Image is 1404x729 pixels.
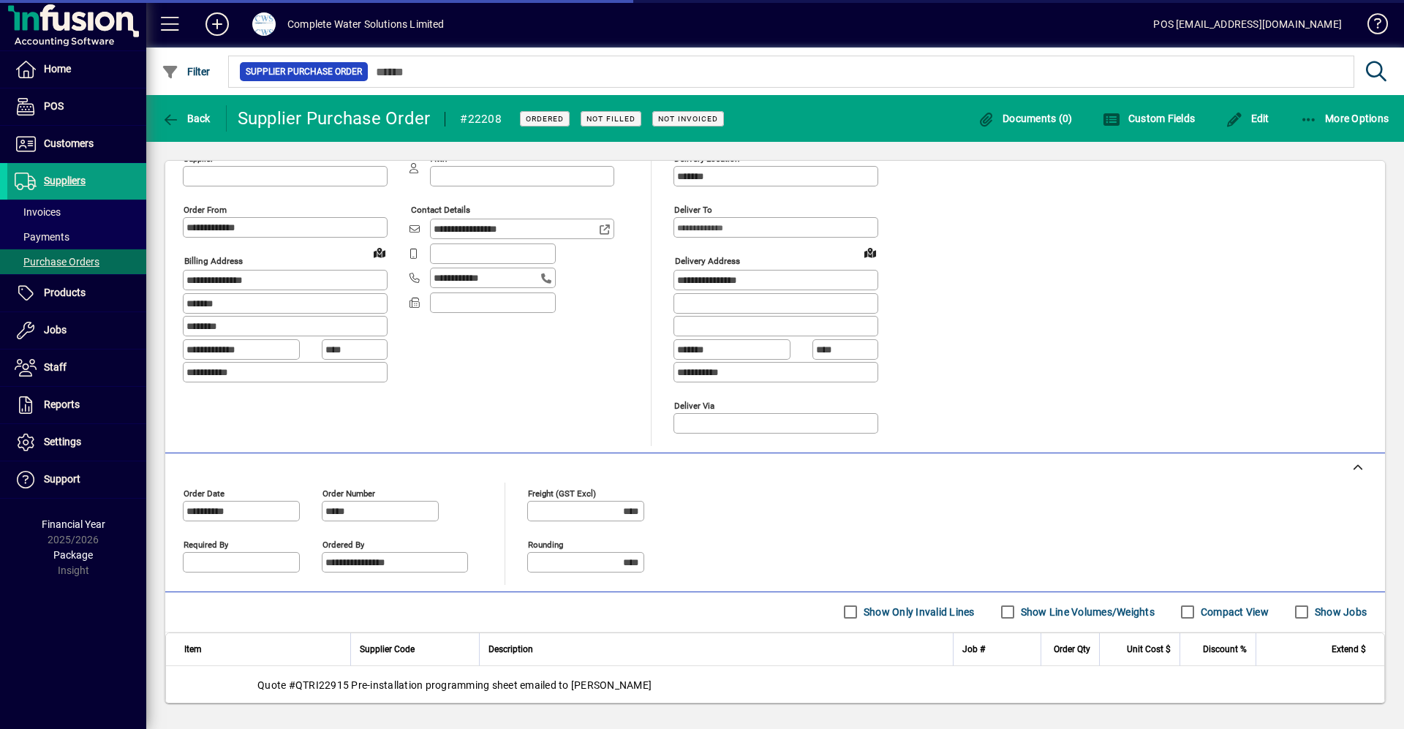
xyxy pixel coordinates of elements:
span: Purchase Orders [15,256,99,268]
mat-label: Freight (GST excl) [528,488,596,498]
span: Reports [44,399,80,410]
a: Settings [7,424,146,461]
span: Ordered [526,114,564,124]
span: Job # [962,641,985,657]
a: Payments [7,224,146,249]
span: Support [44,473,80,485]
span: Custom Fields [1103,113,1195,124]
span: Back [162,113,211,124]
button: Documents (0) [974,105,1076,132]
span: Jobs [44,324,67,336]
span: Documents (0) [978,113,1073,124]
mat-label: Rounding [528,539,563,549]
mat-label: Deliver via [674,400,714,410]
span: Products [44,287,86,298]
button: Custom Fields [1099,105,1199,132]
span: Supplier Purchase Order [246,64,362,79]
mat-label: Ordered by [322,539,364,549]
span: Discount % [1203,641,1247,657]
span: Home [44,63,71,75]
span: Edit [1226,113,1269,124]
button: Add [194,11,241,37]
div: Supplier Purchase Order [238,107,431,130]
a: Support [7,461,146,498]
a: Staff [7,350,146,386]
span: More Options [1300,113,1389,124]
a: Products [7,275,146,311]
label: Show Jobs [1312,605,1367,619]
span: Item [184,641,202,657]
span: Invoices [15,206,61,218]
mat-label: Order number [322,488,375,498]
span: Suppliers [44,175,86,186]
span: POS [44,100,64,112]
button: Edit [1222,105,1273,132]
a: Invoices [7,200,146,224]
span: Description [488,641,533,657]
button: Filter [158,58,214,85]
a: Reports [7,387,146,423]
span: Settings [44,436,81,447]
mat-label: Order date [184,488,224,498]
span: Staff [44,361,67,373]
a: Home [7,51,146,88]
mat-label: Required by [184,539,228,549]
a: POS [7,88,146,125]
span: Package [53,549,93,561]
div: #22208 [460,107,502,131]
app-page-header-button: Back [146,105,227,132]
button: Back [158,105,214,132]
span: Unit Cost $ [1127,641,1171,657]
span: Extend $ [1332,641,1366,657]
a: Jobs [7,312,146,349]
span: Not Filled [586,114,635,124]
label: Show Line Volumes/Weights [1018,605,1155,619]
span: Financial Year [42,518,105,530]
span: Filter [162,66,211,78]
button: More Options [1297,105,1393,132]
span: Supplier Code [360,641,415,657]
label: Compact View [1198,605,1269,619]
div: Quote #QTRI22915 Pre-installation programming sheet emailed to [PERSON_NAME] [166,666,1384,704]
mat-label: Order from [184,205,227,215]
a: Purchase Orders [7,249,146,274]
a: Knowledge Base [1356,3,1386,50]
a: Customers [7,126,146,162]
span: Payments [15,231,69,243]
span: Not Invoiced [658,114,718,124]
button: Profile [241,11,287,37]
mat-label: Deliver To [674,205,712,215]
a: View on map [858,241,882,264]
span: Customers [44,137,94,149]
span: Order Qty [1054,641,1090,657]
label: Show Only Invalid Lines [861,605,975,619]
div: POS [EMAIL_ADDRESS][DOMAIN_NAME] [1153,12,1342,36]
div: Complete Water Solutions Limited [287,12,445,36]
a: View on map [368,241,391,264]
